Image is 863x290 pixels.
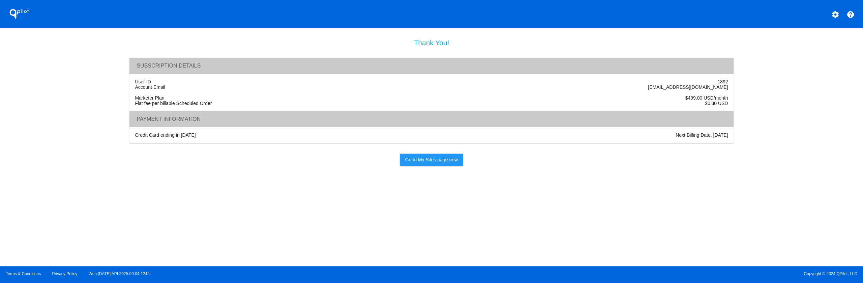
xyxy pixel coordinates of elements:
div: Marketer Plan [131,95,431,101]
div: Flat fee per billable Scheduled Order [131,101,431,106]
a: Web:[DATE] API:2025.09.04.1242 [89,271,150,276]
div: 1892 [431,79,732,84]
h1: QPilot [6,7,33,21]
a: Terms & Conditions [6,271,41,276]
div: Next Billing Date: [DATE] [431,132,732,138]
div: Account Email [131,84,431,90]
span: Payment Information [137,116,201,122]
div: User ID [131,79,431,84]
span: Go to My Sites page now [405,157,458,162]
h1: Thank You! [129,39,734,47]
span: Copyright © 2024 QPilot, LLC [437,271,857,276]
a: Go to My Sites page now [400,154,463,166]
div: $0.30 USD [431,101,732,106]
mat-icon: help [846,10,855,19]
a: Privacy Policy [52,271,78,276]
span: Subscription Details [137,63,201,69]
div: $499.00 USD/month [431,95,732,101]
div: Credit Card ending in [DATE] [131,132,431,138]
mat-icon: settings [831,10,839,19]
div: [EMAIL_ADDRESS][DOMAIN_NAME] [431,84,732,90]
